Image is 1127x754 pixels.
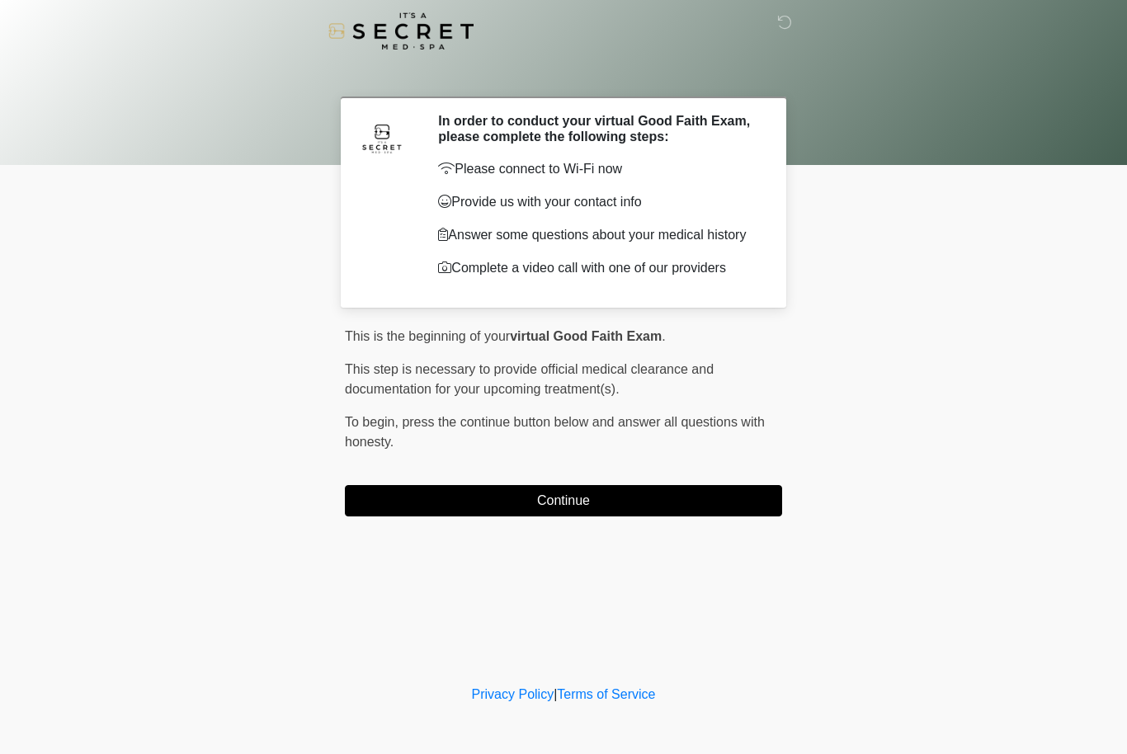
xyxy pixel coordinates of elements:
[345,485,782,516] button: Continue
[345,329,510,343] span: This is the beginning of your
[438,159,757,179] p: Please connect to Wi-Fi now
[328,12,474,49] img: It's A Secret Med Spa Logo
[510,329,662,343] strong: virtual Good Faith Exam
[345,362,714,396] span: This step is necessary to provide official medical clearance and documentation for your upcoming ...
[557,687,655,701] a: Terms of Service
[554,687,557,701] a: |
[438,225,757,245] p: Answer some questions about your medical history
[345,415,765,449] span: press the continue button below and answer all questions with honesty.
[438,192,757,212] p: Provide us with your contact info
[345,415,402,429] span: To begin,
[438,113,757,144] h2: In order to conduct your virtual Good Faith Exam, please complete the following steps:
[662,329,665,343] span: .
[472,687,554,701] a: Privacy Policy
[332,59,795,90] h1: ‎ ‎
[438,258,757,278] p: Complete a video call with one of our providers
[357,113,407,163] img: Agent Avatar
